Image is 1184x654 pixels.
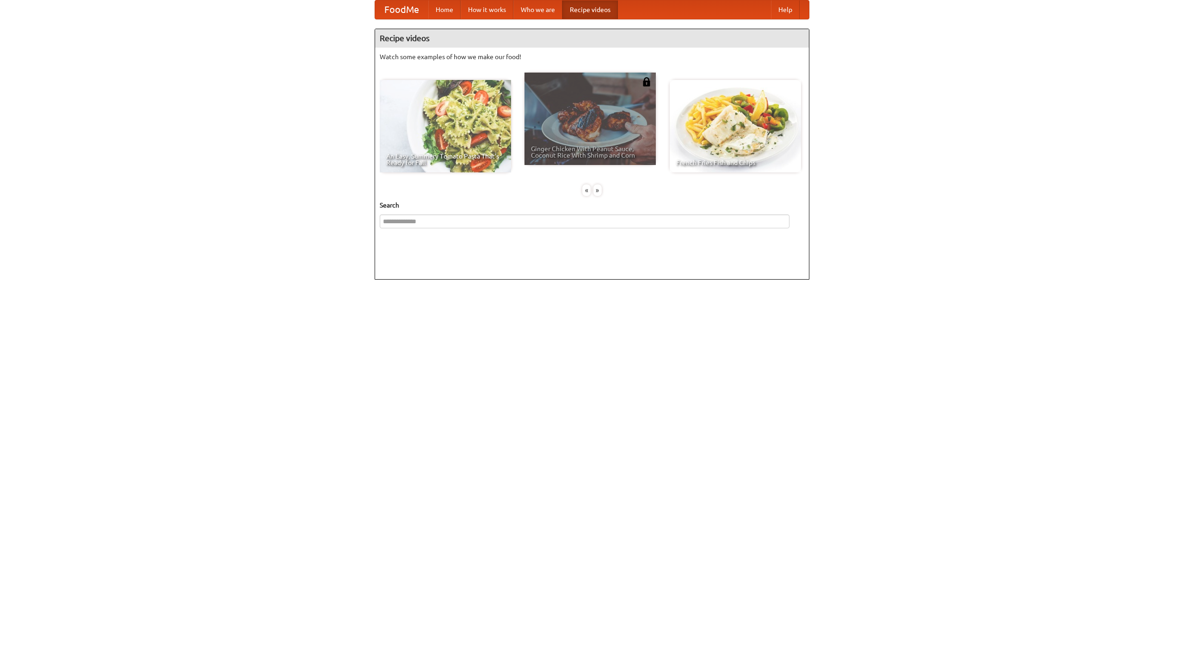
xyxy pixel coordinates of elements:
[375,0,428,19] a: FoodMe
[380,201,804,210] h5: Search
[582,184,591,196] div: «
[562,0,618,19] a: Recipe videos
[513,0,562,19] a: Who we are
[771,0,800,19] a: Help
[642,77,651,86] img: 483408.png
[676,159,795,166] span: French Fries Fish and Chips
[386,153,505,166] span: An Easy, Summery Tomato Pasta That's Ready for Fall
[461,0,513,19] a: How it works
[670,80,801,172] a: French Fries Fish and Chips
[380,80,511,172] a: An Easy, Summery Tomato Pasta That's Ready for Fall
[380,52,804,61] p: Watch some examples of how we make our food!
[375,29,809,48] h4: Recipe videos
[593,184,602,196] div: »
[428,0,461,19] a: Home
